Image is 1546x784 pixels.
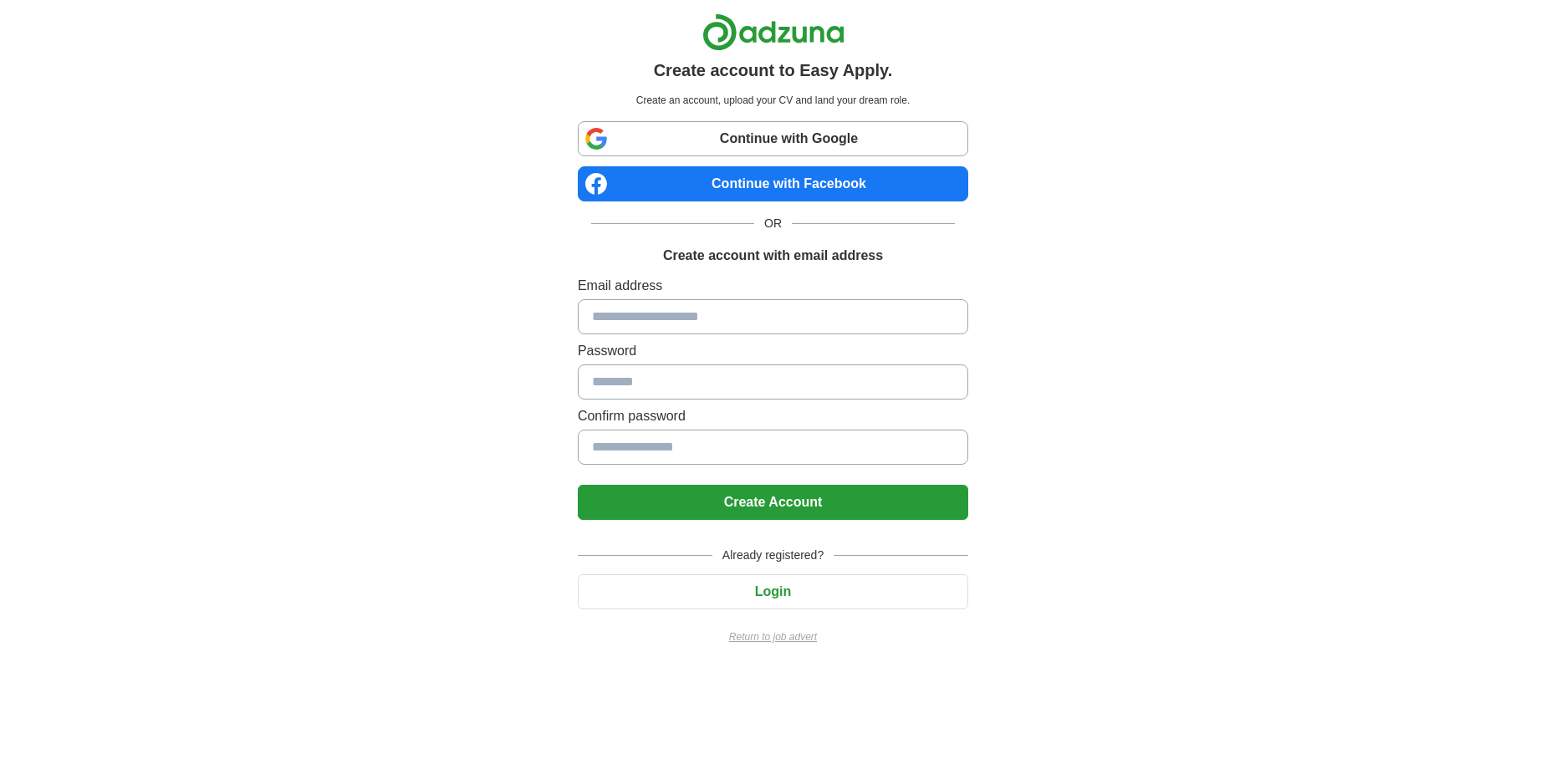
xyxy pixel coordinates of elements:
a: Login [578,584,968,598]
p: Create an account, upload your CV and land your dream role. [581,93,965,108]
a: Continue with Google [578,121,968,156]
h1: Create account with email address [663,246,883,266]
label: Password [578,341,968,361]
label: Email address [578,276,968,296]
button: Create Account [578,485,968,520]
h1: Create account to Easy Apply. [654,58,893,83]
button: Login [578,574,968,609]
span: OR [754,215,792,232]
span: Already registered? [712,547,834,564]
img: Adzuna logo [702,13,844,51]
label: Confirm password [578,406,968,426]
a: Continue with Facebook [578,166,968,201]
a: Return to job advert [578,629,968,644]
